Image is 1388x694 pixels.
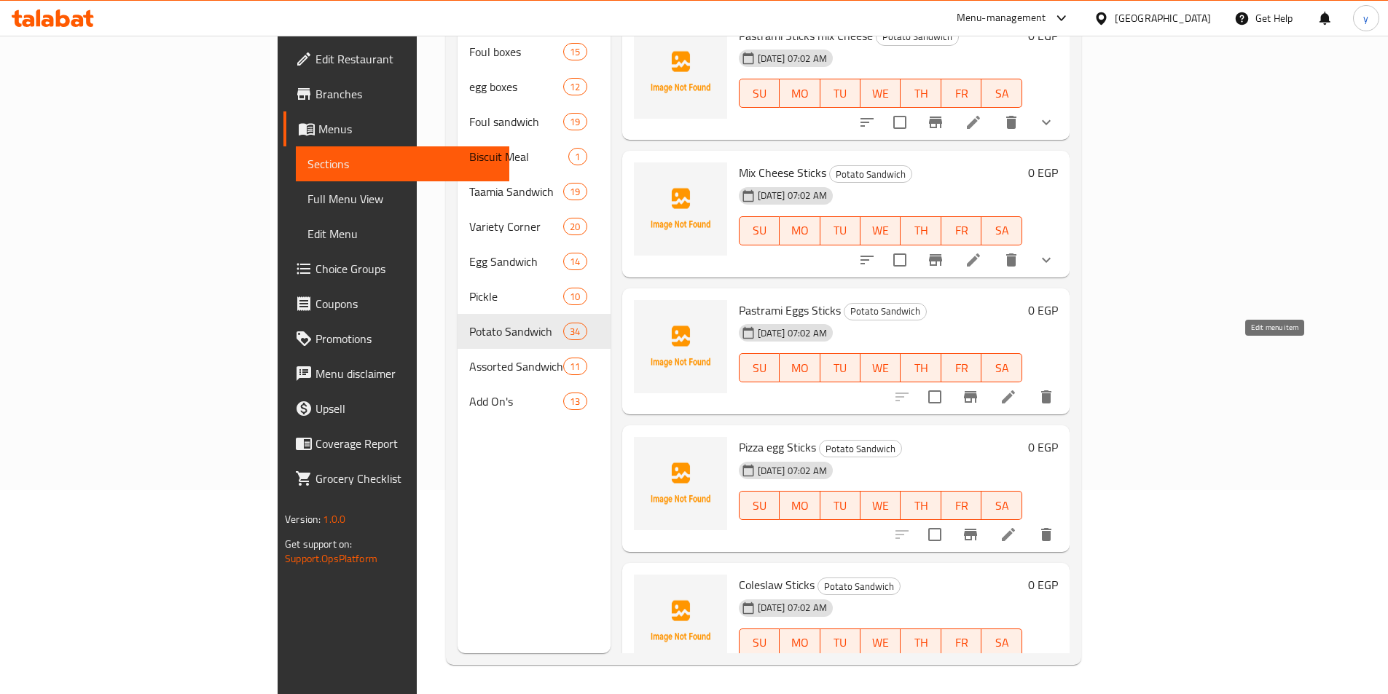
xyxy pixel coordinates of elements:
span: Foul sandwich [469,113,564,130]
span: TH [906,220,935,241]
button: WE [860,628,901,658]
h6: 0 EGP [1028,162,1058,183]
button: SA [981,628,1022,658]
a: Edit menu item [1000,526,1017,543]
button: WE [860,79,901,108]
span: Edit Restaurant [315,50,498,68]
button: TH [901,491,941,520]
span: Upsell [315,400,498,417]
span: Potato Sandwich [820,441,901,457]
div: items [563,113,587,130]
a: Edit menu item [965,251,982,269]
div: Add On's [469,393,564,410]
div: Potato Sandwich34 [458,314,611,349]
span: TH [906,83,935,104]
div: Potato Sandwich [844,303,927,320]
div: Potato Sandwich [829,165,912,183]
span: Promotions [315,330,498,347]
a: Promotions [283,321,509,356]
div: Biscuit Meal [469,148,569,165]
span: Select to update [920,519,950,550]
span: SA [987,495,1016,516]
span: WE [866,632,895,653]
button: Branch-specific-item [918,105,953,140]
span: SU [745,83,774,104]
span: MO [785,358,814,379]
span: FR [947,495,976,516]
span: Mix Cheese Sticks [739,162,826,184]
button: TU [820,491,860,520]
button: Branch-specific-item [953,379,988,414]
button: MO [780,353,820,382]
button: TH [901,216,941,245]
button: MO [780,491,820,520]
button: show more [1029,242,1064,277]
button: TH [901,353,941,382]
span: FR [947,632,976,653]
span: Variety Corner [469,218,564,235]
a: Choice Groups [283,251,509,286]
div: items [563,218,587,235]
span: [DATE] 07:02 AM [752,464,833,478]
button: SA [981,353,1022,382]
span: Coverage Report [315,435,498,452]
span: SA [987,632,1016,653]
button: TU [820,216,860,245]
div: Egg Sandwich14 [458,244,611,279]
div: items [563,323,587,340]
h6: 0 EGP [1028,437,1058,457]
span: SU [745,358,774,379]
button: delete [994,105,1029,140]
span: [DATE] 07:02 AM [752,189,833,202]
span: SA [987,358,1016,379]
a: Sections [296,146,509,181]
button: SU [739,79,780,108]
svg: Show Choices [1038,114,1055,131]
div: egg boxes12 [458,69,611,104]
button: TU [820,628,860,658]
img: Pastrami Sticks mix Cheese [634,25,727,119]
a: Menus [283,111,509,146]
div: items [563,78,587,95]
span: 1.0.0 [323,510,345,529]
button: TU [820,353,860,382]
span: TH [906,632,935,653]
div: [GEOGRAPHIC_DATA] [1115,10,1211,26]
span: Grocery Checklist [315,470,498,487]
div: items [563,393,587,410]
span: SU [745,632,774,653]
div: egg boxes [469,78,564,95]
div: Potato Sandwich [819,440,902,457]
span: 11 [564,360,586,374]
div: Pickle10 [458,279,611,314]
span: Full Menu View [307,190,498,208]
span: TU [826,632,855,653]
a: Coupons [283,286,509,321]
div: Biscuit Meal1 [458,139,611,174]
span: WE [866,83,895,104]
a: Support.OpsPlatform [285,549,377,568]
button: SU [739,491,780,520]
a: Full Menu View [296,181,509,216]
span: SA [987,220,1016,241]
span: Coleslaw Sticks [739,574,815,596]
span: WE [866,495,895,516]
span: Choice Groups [315,260,498,277]
span: MO [785,632,814,653]
div: Foul boxes15 [458,34,611,69]
button: WE [860,491,901,520]
div: items [563,253,587,270]
button: WE [860,353,901,382]
span: [DATE] 07:02 AM [752,326,833,340]
div: items [563,43,587,60]
span: FR [947,83,976,104]
span: Version: [285,510,321,529]
span: FR [947,358,976,379]
div: items [563,183,587,200]
span: Coupons [315,295,498,312]
span: Select to update [885,107,915,138]
a: Branches [283,76,509,111]
div: Foul boxes [469,43,564,60]
span: 34 [564,325,586,339]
